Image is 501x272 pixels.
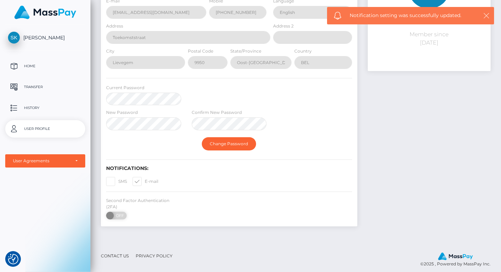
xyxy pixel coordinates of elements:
[188,48,213,54] label: Postal Code
[350,12,472,19] span: Notification setting was successfully updated.
[106,197,181,210] label: Second Factor Authentication (2FA)
[5,99,85,117] a: History
[5,78,85,96] a: Transfer
[420,252,496,267] div: © 2025 , Powered by MassPay Inc.
[8,103,82,113] p: History
[133,250,175,261] a: Privacy Policy
[8,124,82,134] p: User Profile
[13,158,70,164] div: User Agreements
[438,252,473,260] img: MassPay
[106,177,127,186] label: SMS
[5,34,85,41] span: [PERSON_NAME]
[5,154,85,168] button: User Agreements
[202,137,256,150] button: Change Password
[106,165,352,171] h6: Notifications:
[106,109,138,116] label: New Password
[14,6,76,19] img: MassPay
[8,61,82,71] p: Home
[192,109,242,116] label: Confirm New Password
[133,177,158,186] label: E-mail
[294,48,312,54] label: Country
[230,48,261,54] label: State/Province
[8,82,82,92] p: Transfer
[273,23,294,29] label: Address 2
[106,85,144,91] label: Current Password
[5,120,85,138] a: User Profile
[106,48,114,54] label: City
[373,30,485,47] p: Member since [DATE]
[8,254,18,264] img: Revisit consent button
[8,254,18,264] button: Consent Preferences
[110,212,127,219] span: OFF
[98,250,132,261] a: Contact Us
[106,23,123,29] label: Address
[5,57,85,75] a: Home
